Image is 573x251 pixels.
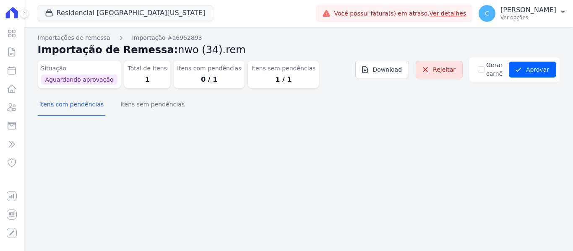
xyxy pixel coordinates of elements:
[416,61,463,78] a: Rejeitar
[251,64,315,73] dt: Itens sem pendências
[509,62,556,78] button: Aprovar
[472,2,573,25] button: C [PERSON_NAME] Ver opções
[177,64,241,73] dt: Itens com pendências
[38,34,110,42] a: Importações de remessa
[38,94,105,116] button: Itens com pendências
[355,61,409,78] a: Download
[177,75,241,85] dd: 0 / 1
[251,75,315,85] dd: 1 / 1
[500,6,556,14] p: [PERSON_NAME]
[38,5,213,21] button: Residencial [GEOGRAPHIC_DATA][US_STATE]
[38,42,560,57] h2: Importação de Remessa:
[41,64,118,73] dt: Situação
[132,34,202,42] a: Importação #a6952893
[334,9,466,18] span: Você possui fatura(s) em atraso.
[485,10,489,16] span: C
[119,94,186,116] button: Itens sem pendências
[38,34,560,42] nav: Breadcrumb
[430,10,466,17] a: Ver detalhes
[128,64,167,73] dt: Total de Itens
[128,75,167,85] dd: 1
[41,75,118,85] span: Aguardando aprovação
[486,61,504,78] label: Gerar carnê
[500,14,556,21] p: Ver opções
[178,44,246,56] span: nwo (34).rem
